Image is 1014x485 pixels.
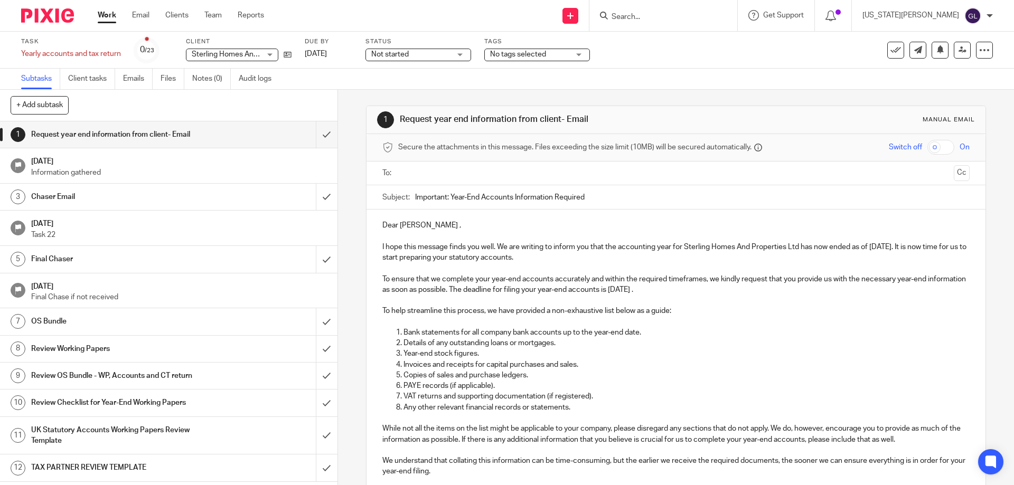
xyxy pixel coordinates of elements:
a: Team [204,10,222,21]
label: Status [365,37,471,46]
label: Subject: [382,192,410,203]
div: 1 [11,127,25,142]
a: Clients [165,10,189,21]
div: 0 [140,44,154,56]
a: Client tasks [68,69,115,89]
h1: Review OS Bundle - WP, Accounts and CT return [31,368,214,384]
span: On [960,142,970,153]
p: Task 22 [31,230,327,240]
div: Yearly accounts and tax return [21,49,121,59]
h1: Request year end information from client- Email [31,127,214,142]
label: Task [21,37,121,46]
p: Final Chase if not received [31,292,327,302]
label: Due by [305,37,352,46]
span: Switch off [889,142,922,153]
label: To: [382,168,394,178]
div: 9 [11,368,25,383]
p: While not all the items on the list might be applicable to your company, please disregard any sec... [382,423,969,445]
h1: TAX PARTNER REVIEW TEMPLATE [31,460,214,476]
p: To help streamline this process, we have provided a non-exhaustive list below as a guide: [382,306,969,316]
p: Any other relevant financial records or statements. [403,402,969,413]
div: 3 [11,189,25,204]
h1: [DATE] [31,154,327,167]
span: Get Support [763,12,804,19]
h1: Request year end information from client- Email [400,114,699,125]
p: I hope this message finds you well. We are writing to inform you that the accounting year for Ste... [382,242,969,263]
div: 11 [11,428,25,443]
label: Tags [484,37,590,46]
span: Secure the attachments in this message. Files exceeding the size limit (10MB) will be secured aut... [398,142,752,153]
p: Bank statements for all company bank accounts up to the year-end date. [403,327,969,338]
a: Audit logs [239,69,279,89]
img: svg%3E [964,7,981,24]
div: 5 [11,252,25,267]
a: Emails [123,69,153,89]
div: 10 [11,395,25,410]
p: VAT returns and supporting documentation (if registered). [403,391,969,402]
input: Search [611,13,706,22]
h1: UK Statutory Accounts Working Papers Review Template [31,422,214,449]
div: 7 [11,314,25,329]
a: Subtasks [21,69,60,89]
p: Dear [PERSON_NAME] , [382,220,969,231]
h1: Final Chaser [31,251,214,267]
h1: Review Working Papers [31,341,214,357]
p: To ensure that we complete your year-end accounts accurately and within the required timeframes, ... [382,274,969,296]
div: 12 [11,461,25,476]
p: Invoices and receipts for capital purchases and sales. [403,359,969,370]
a: Files [161,69,184,89]
a: Notes (0) [192,69,231,89]
div: Manual email [923,116,975,124]
h1: Review Checklist for Year-End Working Papers [31,395,214,411]
a: Email [132,10,149,21]
h1: [DATE] [31,279,327,292]
p: PAYE records (if applicable). [403,381,969,391]
a: Work [98,10,116,21]
img: Pixie [21,8,74,23]
p: Year-end stock figures. [403,348,969,359]
button: + Add subtask [11,96,69,114]
p: Copies of sales and purchase ledgers. [403,370,969,381]
span: [DATE] [305,50,327,58]
h1: [DATE] [31,216,327,229]
small: /23 [145,47,154,53]
span: Not started [371,51,409,58]
label: Client [186,37,292,46]
div: 8 [11,341,25,356]
div: 1 [377,111,394,128]
a: Reports [238,10,264,21]
h1: Chaser Email [31,189,214,205]
span: No tags selected [490,51,546,58]
h1: OS Bundle [31,313,214,329]
p: Information gathered [31,167,327,178]
button: Cc [954,165,970,181]
p: Details of any outstanding loans or mortgages. [403,338,969,348]
span: Sterling Homes And Properties Ltd [192,51,307,58]
p: We understand that collating this information can be time-consuming, but the earlier we receive t... [382,455,969,477]
p: [US_STATE][PERSON_NAME] [862,10,959,21]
